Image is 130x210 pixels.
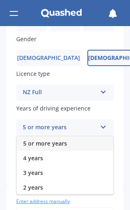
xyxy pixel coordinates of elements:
div: 5 or more years [23,123,97,133]
span: 2 years [23,183,43,191]
span: Years of driving experience [16,105,91,113]
span: Licence type [16,70,50,77]
span: [DEMOGRAPHIC_DATA] [17,55,80,62]
span: 4 years [23,154,43,162]
div: NZ Full [23,88,97,97]
span: 5 or more years [23,139,67,147]
span: Enter address manually [16,197,114,206]
span: 3 years [23,169,43,177]
span: Gender [16,35,37,43]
